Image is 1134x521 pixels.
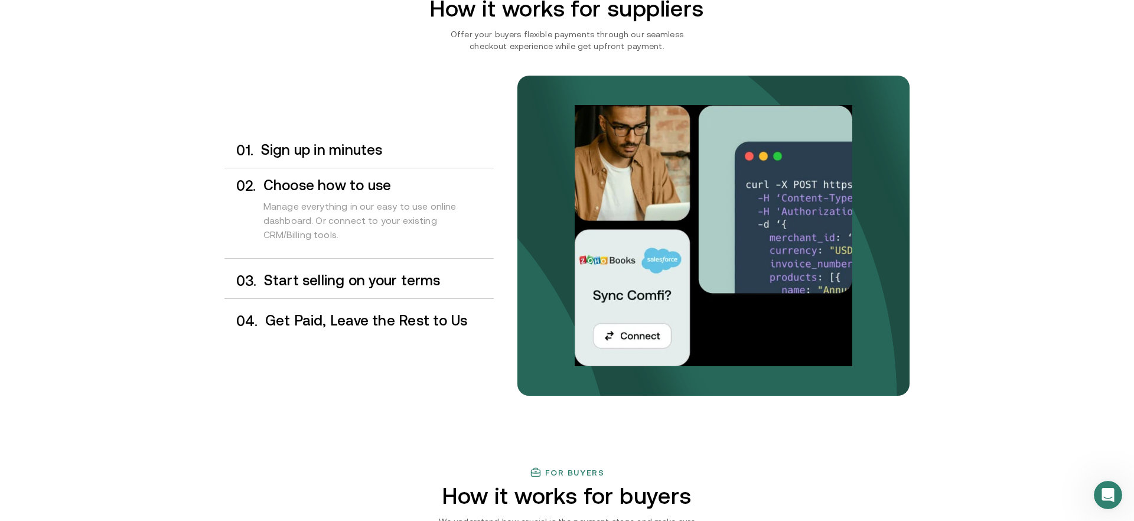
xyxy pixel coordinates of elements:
[433,28,701,52] p: Offer your buyers flexible payments through our seamless checkout experience while get upfront pa...
[224,142,254,158] div: 0 1 .
[264,273,494,288] h3: Start selling on your terms
[263,193,494,253] div: Manage everything in our easy to use online dashboard. Or connect to your existing CRM/Billing to...
[224,273,257,289] div: 0 3 .
[263,178,494,193] h3: Choose how to use
[265,313,494,328] h3: Get Paid, Leave the Rest to Us
[530,467,542,478] img: finance
[517,76,910,396] img: bg
[1094,481,1122,509] iframe: Intercom live chat
[224,313,258,329] div: 0 4 .
[545,468,605,477] h3: For buyers
[224,178,256,253] div: 0 2 .
[575,105,852,366] img: Your payments collected on time.
[261,142,494,158] h3: Sign up in minutes
[395,483,739,509] h2: How it works for buyers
